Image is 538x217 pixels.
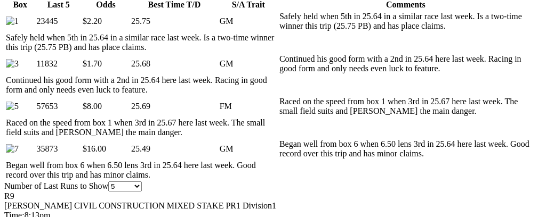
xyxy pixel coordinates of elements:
[36,139,82,159] td: 35873
[6,59,19,69] img: 3
[5,118,278,138] td: Raced on the speed from box 1 when 3rd in 25.67 here last week. The small field suits and [PERSON...
[4,201,534,211] div: [PERSON_NAME] CIVIL CONSTRUCTION MIXED STAKE PR1 Division1
[6,144,19,154] img: 7
[5,160,278,180] td: Began well from box 6 when 6.50 lens 3rd in 25.64 here last week. Good record over this trip and ...
[36,11,82,31] td: 23445
[219,139,278,159] td: GM
[279,11,533,31] td: Safely held when 5th in 25.64 in a similar race last week. Is a two-time winner this trip (25.75 ...
[279,54,533,74] td: Continued his good form with a 2nd in 25.64 here last week. Racing in good form and only needs ev...
[131,11,218,31] td: 25.75
[219,54,278,74] td: GM
[5,75,278,95] td: Continued his good form with a 2nd in 25.64 here last week. Racing in good form and only needs ev...
[279,96,533,116] td: Raced on the speed from box 1 when 3rd in 25.67 here last week. The small field suits and [PERSON...
[83,144,106,153] span: $16.00
[131,139,218,159] td: 25.49
[4,191,14,201] span: R9
[4,181,534,191] div: Number of Last Runs to Show
[36,96,82,116] td: 57653
[279,139,533,159] td: Began well from box 6 when 6.50 lens 3rd in 25.64 here last week. Good record over this trip and ...
[83,59,102,68] span: $1.70
[6,16,19,26] img: 1
[5,32,278,53] td: Safely held when 5th in 25.64 in a similar race last week. Is a two-time winner this trip (25.75 ...
[83,102,102,111] span: $8.00
[219,96,278,116] td: FM
[6,102,19,111] img: 5
[131,96,218,116] td: 25.69
[131,54,218,74] td: 25.68
[83,16,102,26] span: $2.20
[219,11,278,31] td: GM
[36,54,82,74] td: 11832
